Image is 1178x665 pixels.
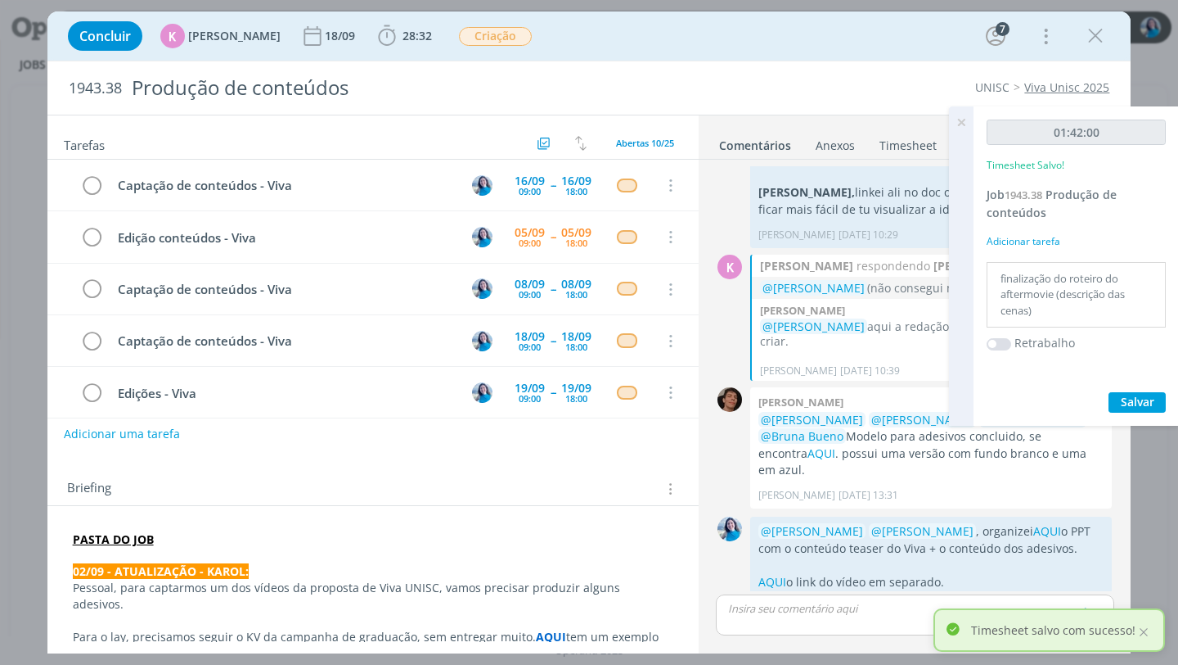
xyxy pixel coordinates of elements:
[519,342,541,351] div: 09:00
[519,187,541,196] div: 09:00
[616,137,674,149] span: Abertas 10/25
[760,257,853,274] strong: [PERSON_NAME]
[761,428,843,444] span: @Bruna Bueno
[73,532,154,547] a: PASTA DO JOB
[561,175,591,187] div: 16/09
[374,23,436,49] button: 28:32
[160,24,185,48] div: K
[519,394,541,403] div: 09:00
[472,175,492,196] img: E
[561,227,591,238] div: 05/09
[515,175,545,187] div: 16/09
[717,387,742,412] img: P
[111,228,457,248] div: Edição conteúdos - Viva
[839,228,898,242] span: [DATE] 10:29
[987,187,1117,220] a: Job1943.38Produção de conteúdos
[73,580,674,613] p: Pessoal, para captarmos um dos vídeos da proposta de Viva UNISC, vamos precisar produzir alguns a...
[125,68,669,108] div: Produção de conteúdos
[871,412,973,427] span: @[PERSON_NAME]
[760,303,845,318] b: [PERSON_NAME]
[758,228,835,242] p: [PERSON_NAME]
[519,290,541,299] div: 09:00
[575,136,587,151] img: arrow-down-up.svg
[551,283,555,295] span: --
[470,380,494,405] button: E
[933,257,1027,274] strong: [PERSON_NAME]
[561,382,591,394] div: 19/09
[565,290,587,299] div: 18:00
[160,24,281,48] button: K[PERSON_NAME]
[760,279,1104,296] div: @@1099413@@ (não consegui marcar o Patrick), AQUI o doc com a redação para o conteúdo em vídeo do...
[996,22,1009,36] div: 7
[758,574,1104,590] p: o link do vídeo em separado.
[975,79,1009,95] a: UNISC
[1033,523,1061,539] a: AQUI
[718,130,792,154] a: Comentários
[470,173,494,197] button: E
[982,23,1009,49] button: 7
[760,279,1104,296] p: (não consegui marcar o [PERSON_NAME]),
[188,30,281,42] span: [PERSON_NAME]
[111,175,457,196] div: Captação de conteúdos - Viva
[79,29,131,43] span: Concluir
[325,30,358,42] div: 18/09
[470,328,494,353] button: E
[458,26,533,47] button: Criação
[551,231,555,242] span: --
[839,488,898,503] span: [DATE] 13:31
[758,184,855,200] strong: [PERSON_NAME],
[760,364,837,378] p: [PERSON_NAME]
[472,227,492,247] img: E
[515,227,545,238] div: 05/09
[758,574,786,590] a: AQUI
[515,331,545,342] div: 18/09
[470,224,494,249] button: E
[459,27,532,46] span: Criação
[68,21,142,51] button: Concluir
[472,278,492,299] img: E
[111,279,457,300] div: Captação de conteúdos - Viva
[519,238,541,247] div: 09:00
[565,238,587,247] div: 18:00
[73,629,674,662] p: Para o lay, precisamos seguir o KV da campanha de graduação, sem entregar muito. tem um exemplo d...
[515,382,545,394] div: 19/09
[762,280,865,296] span: @[PERSON_NAME]
[561,331,591,342] div: 18/09
[551,335,555,346] span: --
[1014,334,1075,351] label: Retrabalho
[64,133,105,153] span: Tarefas
[565,187,587,196] div: 18:00
[758,395,843,409] b: [PERSON_NAME]
[816,138,855,154] div: Anexos
[47,11,1131,654] div: dialog
[472,382,492,403] img: E
[472,331,492,351] img: E
[758,412,1104,479] p: Modelo para adesivos concluido, se encontra . possui uma versão com fundo branco e uma em azul.
[987,234,1166,249] div: Adicionar tarefa
[1024,79,1109,95] a: Viva Unisc 2025
[551,387,555,398] span: --
[758,488,835,503] p: [PERSON_NAME]
[761,412,863,427] span: @[PERSON_NAME]
[987,158,1064,173] p: Timesheet Salvo!
[69,79,122,97] span: 1943.38
[987,187,1117,220] span: Produção de conteúdos
[565,342,587,351] div: 18:00
[536,629,566,645] a: AQUI
[982,412,1084,427] span: @[PERSON_NAME]
[761,523,863,539] span: @[PERSON_NAME]
[879,130,937,154] a: Timesheet
[67,478,111,500] span: Briefing
[717,517,742,541] img: E
[551,179,555,191] span: --
[515,278,545,290] div: 08/09
[111,331,457,351] div: Captação de conteúdos - Viva
[853,257,933,274] span: respondendo
[762,319,865,334] span: @[PERSON_NAME]
[561,278,591,290] div: 08/09
[760,319,1104,349] p: aqui a redação do material que tu precisa criar.
[807,446,835,461] a: AQUI
[111,383,457,404] div: Edições - Viva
